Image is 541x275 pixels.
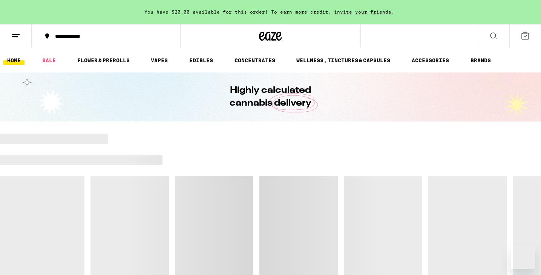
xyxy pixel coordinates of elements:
iframe: Button to launch messaging window [511,245,535,269]
a: WELLNESS, TINCTURES & CAPSULES [293,56,394,65]
a: FLOWER & PREROLLS [74,56,133,65]
a: ACCESSORIES [408,56,453,65]
h1: Highly calculated cannabis delivery [208,84,333,110]
a: HOME [3,56,25,65]
a: SALE [38,56,60,65]
a: EDIBLES [185,56,217,65]
a: VAPES [147,56,172,65]
a: BRANDS [467,56,495,65]
a: CONCENTRATES [231,56,279,65]
span: invite your friends. [331,9,397,14]
span: You have $20.00 available for this order! To earn more credit, [144,9,331,14]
